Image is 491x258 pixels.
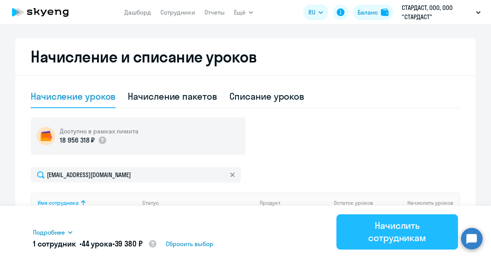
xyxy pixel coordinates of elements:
[60,127,138,135] h5: Доступно в рамках лимита
[358,8,378,17] div: Баланс
[38,199,136,206] div: Имя сотрудника
[381,8,389,16] img: balance
[398,3,484,21] button: СТАРДАСТ, ООО, ООО "СТАРДАСТ"
[142,199,254,206] div: Статус
[334,199,373,206] span: Остаток уроков
[31,167,241,182] input: Поиск по имени, email, продукту или статусу
[115,239,143,248] span: 39 380 ₽
[381,192,460,213] th: Начислить уроков
[60,135,95,145] p: 18 956 318 ₽
[308,8,315,17] span: RU
[128,90,217,102] div: Начисление пакетов
[229,90,305,102] div: Списание уроков
[33,238,157,250] h5: 1 сотрудник • •
[334,199,381,206] div: Остаток уроков
[336,214,458,250] button: Начислить сотрудникам
[82,239,112,248] span: 44 урока
[204,8,225,16] a: Отчеты
[124,8,151,16] a: Дашборд
[347,219,447,244] div: Начислить сотрудникам
[353,5,393,20] button: Балансbalance
[38,199,79,206] div: Имя сотрудника
[31,48,460,66] h2: Начисление и списание уроков
[234,8,245,17] span: Ещё
[160,8,195,16] a: Сотрудники
[142,199,159,206] div: Статус
[31,90,115,102] div: Начисление уроков
[234,5,253,20] button: Ещё
[260,199,280,206] div: Продукт
[303,5,328,20] button: RU
[33,228,65,237] span: Подробнее
[260,199,328,206] div: Продукт
[402,3,473,21] p: СТАРДАСТ, ООО, ООО "СТАРДАСТ"
[166,239,213,248] span: Сбросить выбор
[37,127,55,145] img: wallet-circle.png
